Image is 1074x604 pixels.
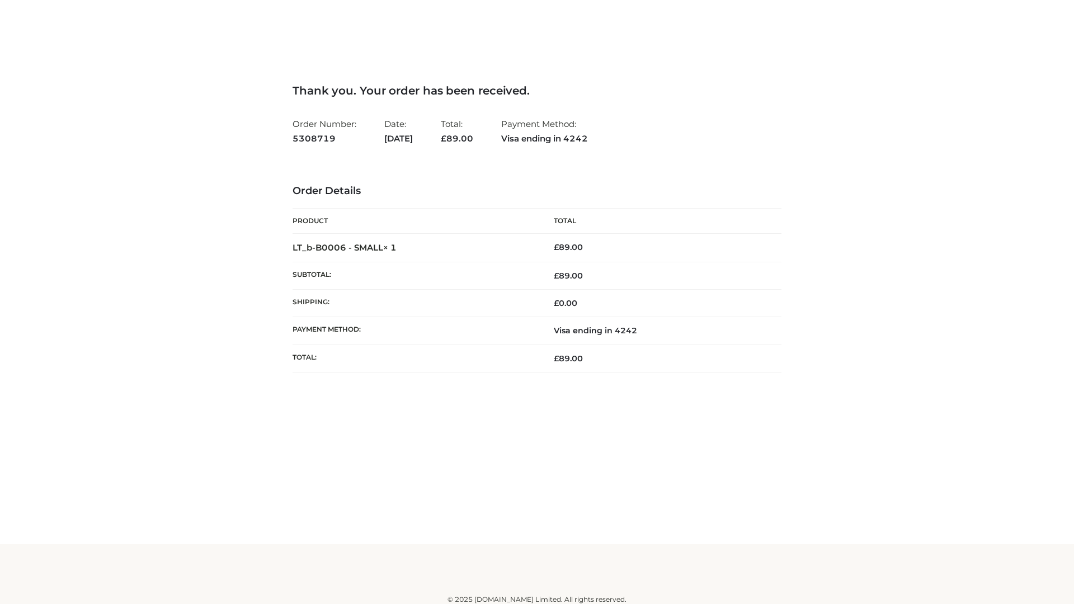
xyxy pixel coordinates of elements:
li: Payment Method: [501,114,588,148]
li: Date: [384,114,413,148]
td: Visa ending in 4242 [537,317,781,345]
bdi: 89.00 [554,242,583,252]
span: 89.00 [554,271,583,281]
span: £ [554,298,559,308]
th: Subtotal: [293,262,537,289]
th: Payment method: [293,317,537,345]
li: Total: [441,114,473,148]
span: 89.00 [441,133,473,144]
span: £ [441,133,446,144]
h3: Order Details [293,185,781,197]
span: 89.00 [554,353,583,364]
th: Total: [293,345,537,372]
li: Order Number: [293,114,356,148]
strong: × 1 [383,242,397,253]
strong: Visa ending in 4242 [501,131,588,146]
th: Total [537,209,781,234]
bdi: 0.00 [554,298,577,308]
span: £ [554,242,559,252]
h3: Thank you. Your order has been received. [293,84,781,97]
th: Shipping: [293,290,537,317]
span: £ [554,271,559,281]
th: Product [293,209,537,234]
strong: 5308719 [293,131,356,146]
span: £ [554,353,559,364]
strong: [DATE] [384,131,413,146]
strong: LT_b-B0006 - SMALL [293,242,397,253]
